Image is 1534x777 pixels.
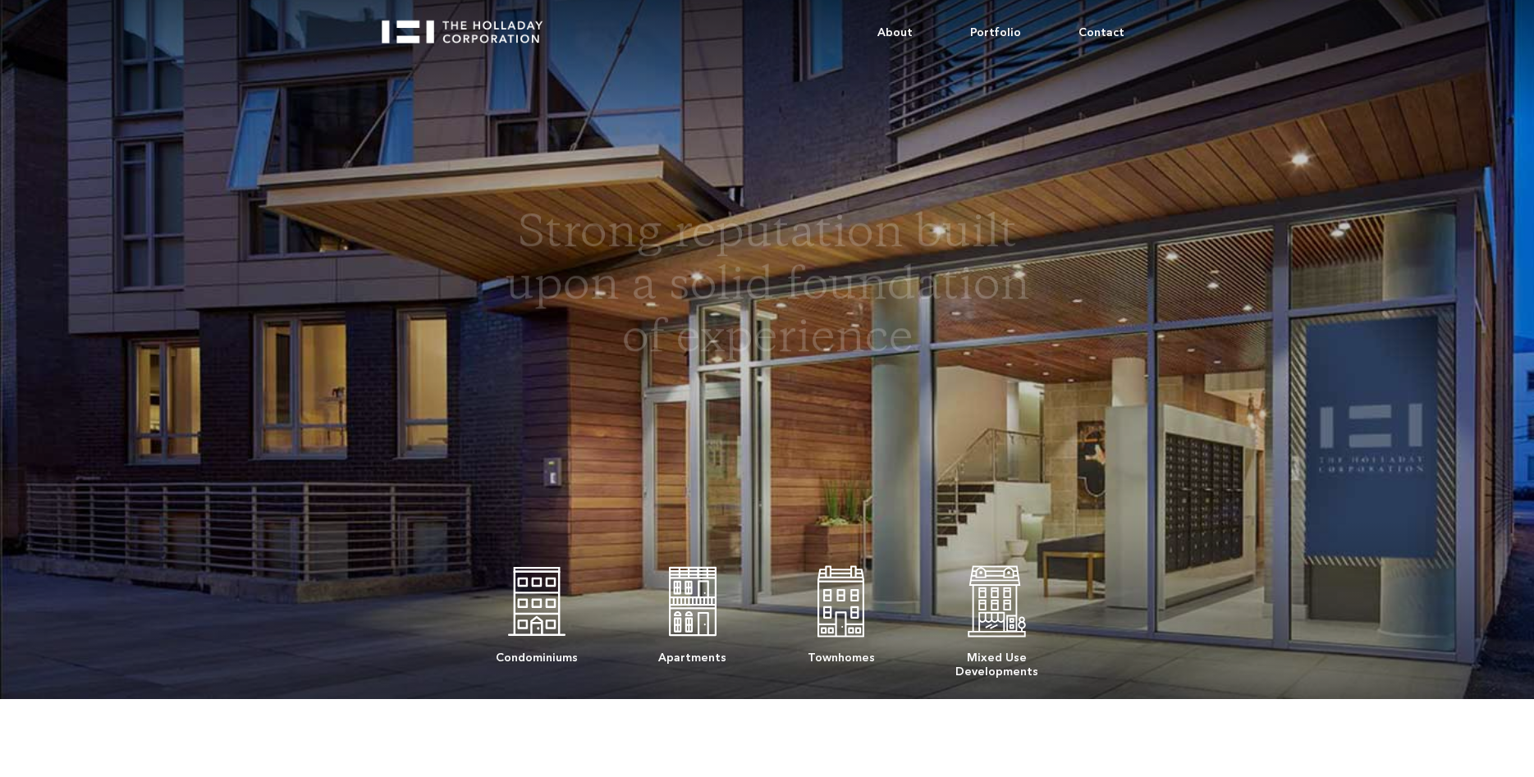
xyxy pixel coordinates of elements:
div: Townhomes [808,642,875,665]
div: Mixed Use Developments [955,642,1038,679]
a: Portfolio [941,8,1050,57]
a: home [382,8,557,43]
div: Apartments [658,642,726,665]
a: Contact [1050,8,1153,57]
h1: Strong reputation built upon a solid foundation of experience [497,209,1037,367]
div: Condominiums [496,642,578,665]
a: About [849,8,941,57]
